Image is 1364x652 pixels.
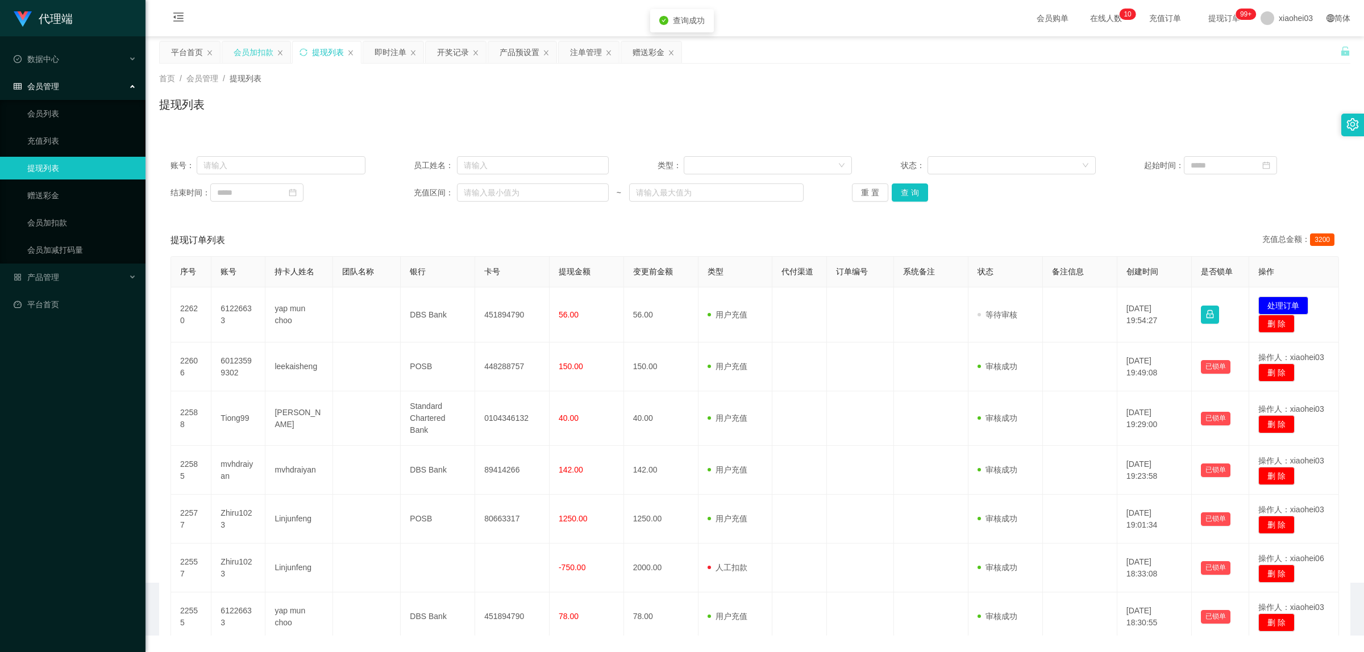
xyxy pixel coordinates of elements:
[265,446,333,495] td: mvhdraiyan
[171,391,211,446] td: 22588
[1201,306,1219,324] button: 图标: lock
[27,102,136,125] a: 会员列表
[1262,161,1270,169] i: 图标: calendar
[211,287,265,342] td: 61226633
[978,310,1017,319] span: 等待审核
[609,187,629,199] span: ~
[852,183,888,202] button: 重 置
[1201,412,1230,425] button: 已锁单
[1258,467,1295,485] button: 删 除
[230,74,261,83] span: 提现列表
[1258,505,1324,514] span: 操作人：xiaohei03
[475,592,550,641] td: 451894790
[1258,516,1295,534] button: 删 除
[1201,561,1230,575] button: 已锁单
[708,612,747,621] span: 用户充值
[206,49,213,56] i: 图标: close
[903,267,935,276] span: 系统备注
[978,563,1017,572] span: 审核成功
[171,544,211,592] td: 22557
[708,267,723,276] span: 类型
[170,233,225,247] span: 提现订单列表
[180,74,182,83] span: /
[1258,554,1324,563] span: 操作人：xiaohei06
[277,49,284,56] i: 图标: close
[624,544,698,592] td: 2000.00
[1201,610,1230,624] button: 已锁单
[624,495,698,544] td: 1250.00
[171,495,211,544] td: 22577
[300,48,307,56] i: 图标: sync
[1258,404,1324,413] span: 操作人：xiaohei03
[1082,162,1089,170] i: 图标: down
[624,446,698,495] td: 142.00
[1258,296,1308,315] button: 处理订单
[978,362,1017,371] span: 审核成功
[500,41,539,63] div: 产品预设置
[475,495,550,544] td: 80663317
[836,267,868,276] span: 订单编号
[708,310,747,319] span: 用户充值
[171,446,211,495] td: 22585
[708,563,747,572] span: 人工扣款
[159,96,205,113] h1: 提现列表
[1084,14,1128,22] span: 在线人数
[978,413,1017,423] span: 审核成功
[1117,342,1192,391] td: [DATE] 19:49:08
[708,362,747,371] span: 用户充值
[633,41,664,63] div: 赠送彩金
[265,391,333,446] td: [PERSON_NAME]
[312,41,344,63] div: 提现列表
[211,391,265,446] td: Tiong99
[171,287,211,342] td: 22620
[375,41,406,63] div: 即时注单
[475,287,550,342] td: 451894790
[275,267,314,276] span: 持卡人姓名
[1258,565,1295,583] button: 删 除
[27,129,136,152] a: 充值列表
[265,592,333,641] td: yap mun choo
[1201,360,1230,374] button: 已锁单
[559,514,588,523] span: 1250.00
[1258,613,1295,632] button: 删 除
[14,11,32,27] img: logo.9652507e.png
[401,592,475,641] td: DBS Bank
[978,514,1017,523] span: 审核成功
[1117,592,1192,641] td: [DATE] 18:30:55
[1340,46,1350,56] i: 图标: unlock
[1310,233,1334,246] span: 3200
[171,41,203,63] div: 平台首页
[159,74,175,83] span: 首页
[14,82,59,91] span: 会员管理
[1258,315,1295,333] button: 删 除
[1119,9,1136,20] sup: 10
[289,189,297,197] i: 图标: calendar
[484,267,500,276] span: 卡号
[475,391,550,446] td: 0104346132
[401,495,475,544] td: POSB
[180,267,196,276] span: 序号
[401,446,475,495] td: DBS Bank
[624,391,698,446] td: 40.00
[1117,544,1192,592] td: [DATE] 18:33:08
[892,183,928,202] button: 查 询
[211,544,265,592] td: Zhiru1023
[401,287,475,342] td: DBS Bank
[265,544,333,592] td: Linjunfeng
[659,16,668,25] i: icon: check-circle
[543,49,550,56] i: 图标: close
[171,592,211,641] td: 22555
[781,267,813,276] span: 代付渠道
[265,287,333,342] td: yap mun choo
[1201,512,1230,526] button: 已锁单
[624,592,698,641] td: 78.00
[39,1,73,37] h1: 代理端
[1126,267,1158,276] span: 创建时间
[234,41,273,63] div: 会员加扣款
[838,162,845,170] i: 图标: down
[14,82,22,90] i: 图标: table
[1144,160,1184,172] span: 起始时间：
[658,160,684,172] span: 类型：
[14,55,22,63] i: 图标: check-circle-o
[1117,446,1192,495] td: [DATE] 19:23:58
